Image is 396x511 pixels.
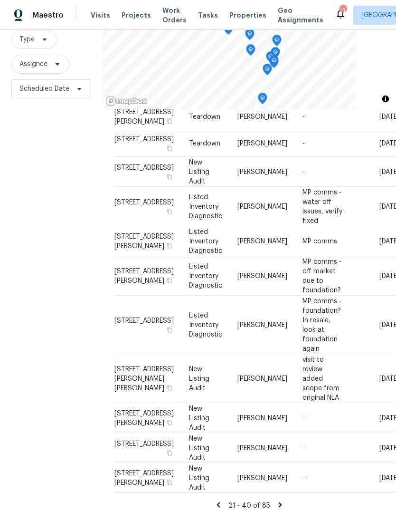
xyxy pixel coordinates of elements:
span: [STREET_ADDRESS][PERSON_NAME] [114,109,174,125]
div: Map marker [263,64,272,78]
span: - [302,415,305,421]
span: [PERSON_NAME] [237,114,287,120]
span: [STREET_ADDRESS][PERSON_NAME] [114,233,174,249]
span: [PERSON_NAME] [237,415,287,421]
span: New Listing Audit [189,366,209,391]
span: New Listing Audit [189,465,209,491]
span: 21 - 40 of 85 [228,502,270,509]
span: [PERSON_NAME] [237,444,287,451]
span: [PERSON_NAME] [237,272,287,279]
button: Toggle attribution [380,93,391,105]
span: [PERSON_NAME] [237,375,287,382]
span: Visits [91,10,110,20]
div: Map marker [269,55,279,70]
span: Listed Inventory Diagnostic [189,263,222,289]
span: [PERSON_NAME] [237,168,287,175]
span: [STREET_ADDRESS][PERSON_NAME][PERSON_NAME] [114,366,174,391]
span: Type [19,35,35,44]
button: Copy Address [165,325,174,334]
span: Projects [122,10,151,20]
button: Copy Address [165,448,174,457]
span: [PERSON_NAME] [237,321,287,328]
span: MP comms - foundation? In resale, look at foundation again [302,298,341,352]
span: New Listing Audit [189,435,209,461]
span: Toggle attribution [383,94,388,104]
span: Listed Inventory Diagnostic [189,228,222,254]
span: - [302,168,305,175]
span: - [302,444,305,451]
div: Map marker [224,23,233,38]
span: - [302,474,305,481]
span: New Listing Audit [189,159,209,184]
div: Map marker [271,47,280,62]
button: Copy Address [165,478,174,486]
button: Copy Address [165,241,174,250]
span: [STREET_ADDRESS][PERSON_NAME] [114,410,174,426]
div: Map marker [258,93,267,107]
button: Copy Address [165,383,174,392]
span: Tasks [198,12,218,19]
div: 11 [339,6,346,15]
span: Listed Inventory Diagnostic [189,312,222,337]
button: Copy Address [165,207,174,215]
div: Map marker [266,51,275,66]
span: [STREET_ADDRESS] [114,136,174,143]
button: Copy Address [165,276,174,284]
span: [STREET_ADDRESS] [114,164,174,171]
div: Map marker [246,44,255,59]
div: Map marker [272,35,282,49]
span: Teardown [189,114,220,120]
button: Copy Address [165,117,174,125]
span: [STREET_ADDRESS] [114,199,174,205]
span: Listed Inventory Diagnostic [189,193,222,219]
button: Copy Address [165,418,174,426]
span: [PERSON_NAME] [237,474,287,481]
span: [PERSON_NAME] [237,140,287,147]
span: Maestro [32,10,64,20]
button: Copy Address [165,172,174,181]
span: Geo Assignments [278,6,323,25]
span: MP comms [302,238,337,244]
span: MP comms - water off issues, verify fixed [302,189,342,224]
span: [STREET_ADDRESS][PERSON_NAME] [114,268,174,284]
span: Assignee [19,59,47,69]
span: Work Orders [162,6,187,25]
span: [STREET_ADDRESS][PERSON_NAME] [114,470,174,486]
span: MP comms - off market due to foundation? [302,258,341,293]
span: - [302,114,305,120]
span: visit to review added scope from original NLA [302,356,339,401]
span: [PERSON_NAME] [237,203,287,210]
div: Map marker [245,29,255,43]
span: New Listing Audit [189,405,209,431]
span: [PERSON_NAME] [237,238,287,244]
button: Copy Address [165,144,174,153]
a: Mapbox homepage [105,96,147,106]
span: Properties [229,10,266,20]
span: - [302,140,305,147]
span: Teardown [189,140,220,147]
span: [STREET_ADDRESS] [114,317,174,324]
span: Scheduled Date [19,84,69,94]
span: [STREET_ADDRESS] [114,440,174,447]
